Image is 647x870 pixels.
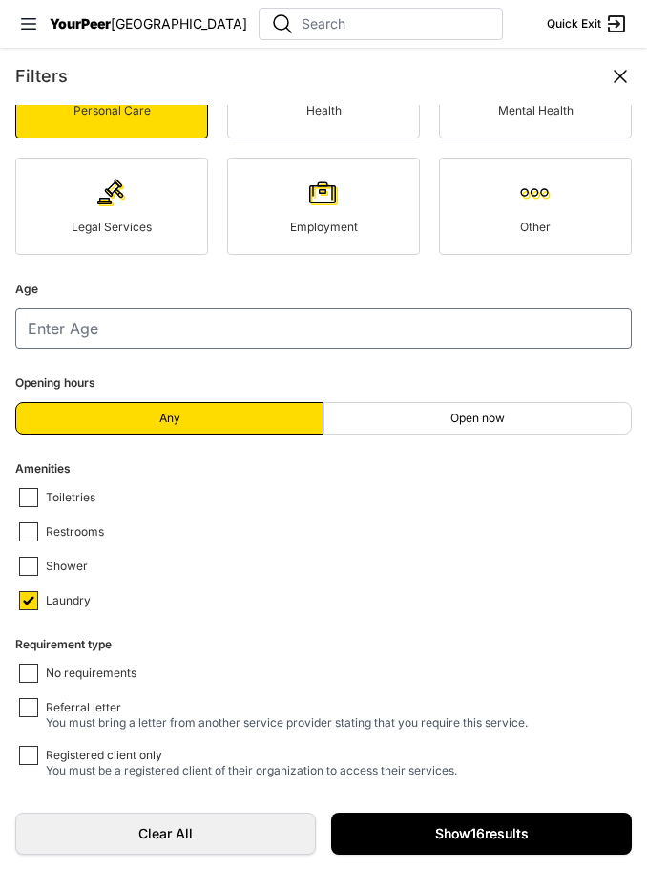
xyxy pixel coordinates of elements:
[19,488,38,507] input: Toiletries
[15,158,208,255] a: Legal Services
[498,103,574,117] span: Mental Health
[15,66,68,86] span: Filters
[302,14,490,33] input: Search
[450,411,505,426] span: Open now
[73,103,151,117] span: Personal Care
[159,411,180,426] span: Any
[306,103,342,117] span: Health
[15,637,112,651] span: Requirement type
[46,700,121,714] span: Referral letter
[439,158,632,255] a: Other
[46,715,528,730] span: You must bring a letter from another service provider stating that you require this service.
[15,308,632,349] input: Enter Age
[46,559,88,576] span: Shower
[15,461,71,476] span: Amenities
[520,220,551,234] span: Other
[547,16,601,32] span: Quick Exit
[19,664,38,683] input: No requirements
[19,557,38,576] input: Shower
[46,490,95,507] span: Toiletries
[331,813,632,855] a: Show16results
[46,593,91,610] span: Laundry
[15,282,38,296] span: Age
[50,15,111,32] span: YourPeer
[547,12,628,35] a: Quick Exit
[46,666,136,683] span: No requirements
[19,591,38,610] input: Laundry
[46,524,104,541] span: Restrooms
[19,746,38,765] input: Registered client onlyYou must be a registered client of their organization to access their servi...
[46,748,162,762] span: Registered client only
[111,15,247,32] span: [GEOGRAPHIC_DATA]
[15,813,316,855] a: Clear All
[227,158,420,255] a: Employment
[290,220,358,234] span: Employment
[19,522,38,541] input: Restrooms
[72,220,152,234] span: Legal Services
[46,763,457,777] span: You must be a registered client of their organization to access their services.
[19,698,38,717] input: Referral letterYou must bring a letter from another service provider stating that you require thi...
[35,824,296,843] span: Clear All
[50,18,247,30] a: YourPeer[GEOGRAPHIC_DATA]
[15,375,95,390] span: Opening hours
